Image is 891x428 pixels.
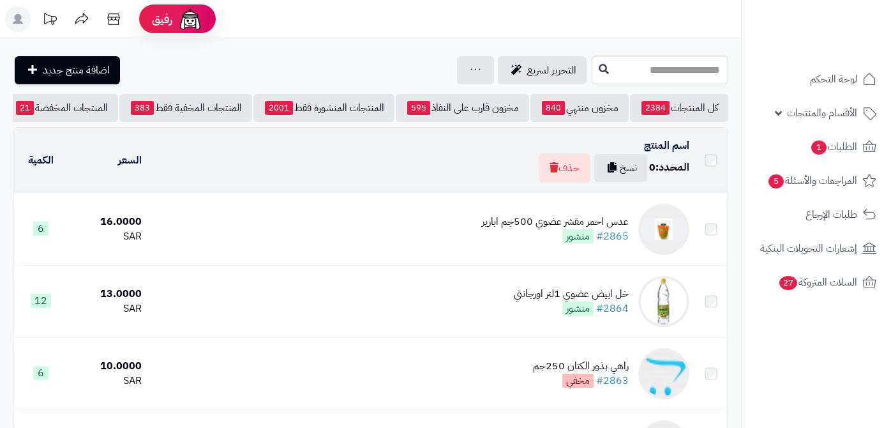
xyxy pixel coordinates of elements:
a: تحديثات المنصة [34,6,66,35]
a: السعر [118,153,142,168]
span: 2001 [265,101,293,115]
button: حذف [539,153,590,183]
span: 2384 [641,101,670,115]
span: لوحة التحكم [810,70,857,88]
span: المراجعات والأسئلة [767,172,857,190]
span: السلات المتروكة [778,273,857,291]
img: خل ابيض عضوي 1لتر اورجانتي [638,276,689,327]
a: مخزون قارب على النفاذ595 [396,94,529,122]
span: منشور [562,229,594,243]
span: الطلبات [810,138,857,156]
a: #2864 [596,301,629,316]
span: 12 [31,294,51,308]
img: عدس احمر مقشر عضوي 500جم ابازير [638,204,689,255]
a: اضافة منتج جديد [15,56,120,84]
button: نسخ [594,154,647,182]
a: السلات المتروكة27 [749,267,883,298]
span: منشور [562,302,594,316]
a: مخزون منتهي840 [530,94,629,122]
span: 383 [131,101,154,115]
div: SAR [73,229,142,244]
span: 21 [16,101,34,115]
a: #2863 [596,373,629,388]
div: 10.0000 [73,359,142,374]
a: كل المنتجات2384 [630,94,728,122]
div: SAR [73,374,142,388]
span: اضافة منتج جديد [43,63,110,78]
img: logo-2.png [804,36,879,63]
span: طلبات الإرجاع [805,206,857,224]
a: المنتجات المخفية فقط383 [119,94,252,122]
div: راهي بذور الكتان 250جم [533,359,629,374]
div: خل ابيض عضوي 1لتر اورجانتي [514,287,629,302]
div: 13.0000 [73,287,142,302]
span: التحرير لسريع [527,63,576,78]
a: لوحة التحكم [749,64,883,95]
a: اسم المنتج [644,138,689,153]
a: المنتجات المنشورة فقط2001 [253,94,394,122]
span: 5 [768,174,784,188]
img: راهي بذور الكتان 250جم [638,348,689,399]
img: ai-face.png [177,6,203,32]
span: إشعارات التحويلات البنكية [760,240,857,257]
span: مخفي [562,374,594,388]
div: عدس احمر مقشر عضوي 500جم ابازير [482,215,629,229]
a: الكمية [28,153,54,168]
span: رفيق [152,11,172,27]
a: الطلبات1 [749,132,883,162]
span: 595 [407,101,430,115]
a: المراجعات والأسئلة5 [749,165,883,196]
span: 27 [779,276,797,290]
span: 840 [542,101,565,115]
span: 0 [649,160,655,175]
a: التحرير لسريع [498,56,587,84]
div: 16.0000 [73,215,142,229]
a: طلبات الإرجاع [749,199,883,230]
a: إشعارات التحويلات البنكية [749,233,883,264]
a: المنتجات المخفضة21 [4,94,118,122]
a: #2865 [596,229,629,244]
span: 6 [33,366,49,380]
span: 1 [811,141,827,155]
span: 6 [33,222,49,236]
div: المحدد: [649,160,689,175]
div: SAR [73,302,142,316]
span: الأقسام والمنتجات [787,104,857,122]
